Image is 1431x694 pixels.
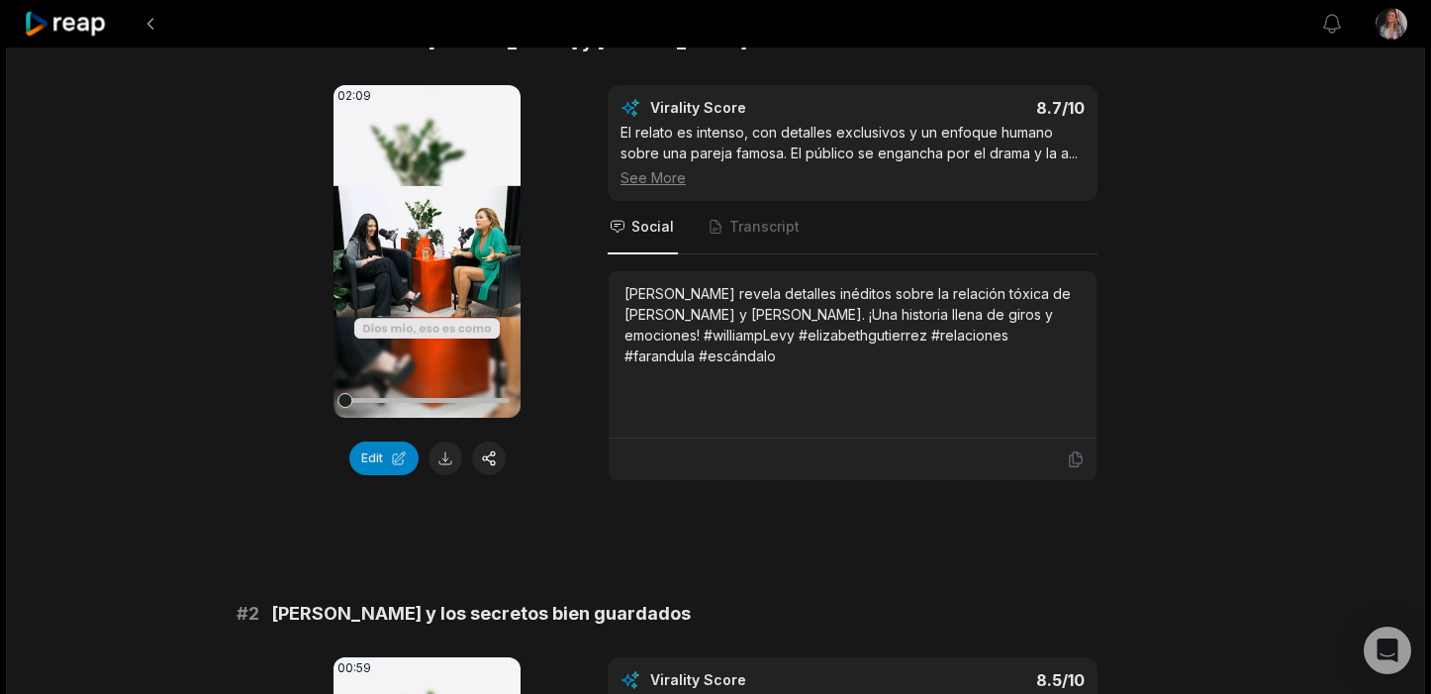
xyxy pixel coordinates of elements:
div: 8.7 /10 [873,98,1086,118]
nav: Tabs [608,201,1097,254]
span: Transcript [729,217,800,237]
div: [PERSON_NAME] revela detalles inéditos sobre la relación tóxica de [PERSON_NAME] y [PERSON_NAME].... [624,283,1081,366]
span: # 2 [237,600,259,628]
button: Edit [349,442,419,475]
video: Your browser does not support mp4 format. [334,85,521,418]
div: Virality Score [650,98,863,118]
div: 8.5 /10 [873,670,1086,690]
span: [PERSON_NAME] y los secretos bien guardados [271,600,691,628]
div: Virality Score [650,670,863,690]
span: Social [631,217,674,237]
div: Open Intercom Messenger [1364,627,1411,674]
div: El relato es intenso, con detalles exclusivos y un enfoque humano sobre una pareja famosa. El púb... [620,122,1085,188]
div: See More [620,167,1085,188]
